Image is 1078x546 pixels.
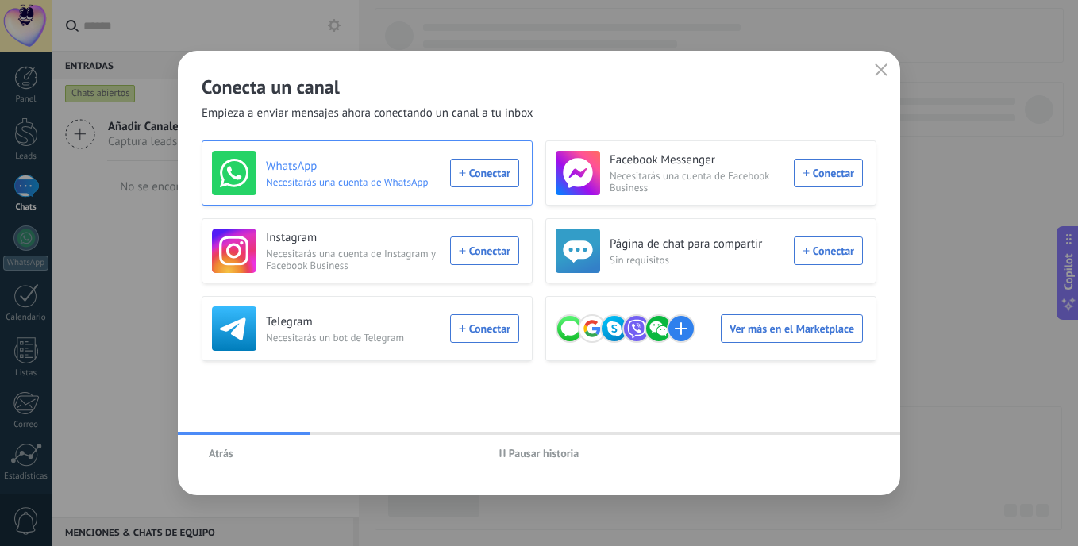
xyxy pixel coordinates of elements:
span: Empieza a enviar mensajes ahora conectando un canal a tu inbox [202,106,533,121]
h3: Facebook Messenger [610,152,784,168]
span: Necesitarás una cuenta de WhatsApp [266,176,441,188]
button: Pausar historia [492,441,587,465]
span: Atrás [209,448,233,459]
h2: Conecta un canal [202,75,876,99]
h3: WhatsApp [266,159,441,175]
h3: Instagram [266,230,441,246]
span: Necesitarás una cuenta de Instagram y Facebook Business [266,248,441,271]
span: Sin requisitos [610,254,784,266]
span: Necesitarás una cuenta de Facebook Business [610,170,784,194]
span: Pausar historia [509,448,579,459]
button: Atrás [202,441,241,465]
h3: Página de chat para compartir [610,236,784,252]
h3: Telegram [266,314,441,330]
span: Necesitarás un bot de Telegram [266,332,441,344]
